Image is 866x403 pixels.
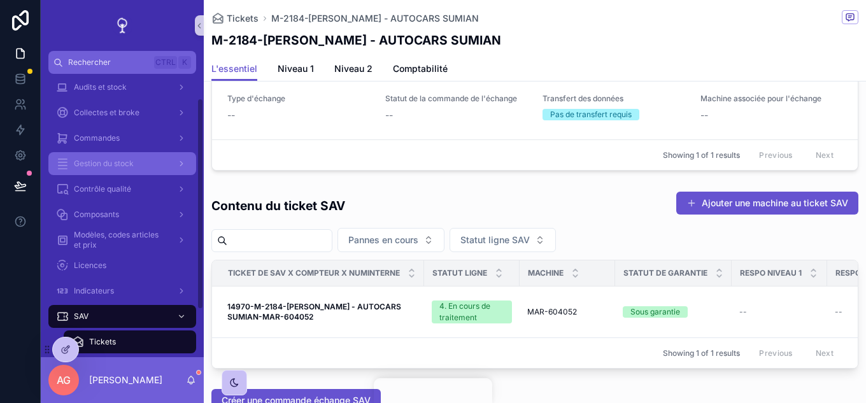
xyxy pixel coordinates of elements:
span: Collectes et broke [74,108,139,118]
span: Comptabilité [393,62,448,75]
span: Niveau 2 [334,62,373,75]
button: Ajouter une machine au ticket SAV [676,192,858,215]
a: Composants [48,203,196,226]
a: -- [739,307,820,317]
a: M-2184-[PERSON_NAME] - AUTOCARS SUMIAN [271,12,479,25]
a: SAV [48,305,196,328]
a: 14970-M-2184-[PERSON_NAME] - AUTOCARS SUMIAN-MAR-604052 [227,302,416,322]
div: Pas de transfert requis [550,109,632,120]
span: Indicateurs [74,286,114,296]
span: Showing 1 of 1 results [663,348,740,358]
a: Audits et stock [48,76,196,99]
span: K [180,57,190,67]
span: Respo niveau 1 [740,268,802,278]
span: Statut ligne [432,268,487,278]
a: MAR-604052 [527,307,607,317]
span: L'essentiel [211,62,257,75]
span: Tickets [89,337,116,347]
a: Gestion du stock [48,152,196,175]
h1: Contenu du ticket SAV [211,197,345,215]
a: Commandes [48,127,196,150]
button: Select Button [450,228,556,252]
span: SAV [74,311,89,322]
span: Modèles, codes articles et prix [74,230,167,250]
strong: 14970-M-2184-[PERSON_NAME] - AUTOCARS SUMIAN-MAR-604052 [227,302,403,322]
span: Contrôle qualité [74,184,131,194]
span: -- [227,109,235,122]
span: Niveau 1 [278,62,314,75]
a: Niveau 1 [278,57,314,83]
span: MAR-604052 [527,307,577,317]
a: Type d'échange--Statut de la commande de l'échange--Transfert des donnéesPas de transfert requisM... [212,76,858,139]
a: Comptabilité [393,57,448,83]
span: Transfert des données [543,94,685,104]
span: Gestion du stock [74,159,134,169]
span: -- [700,109,708,122]
h1: M-2184-[PERSON_NAME] - AUTOCARS SUMIAN [211,31,501,49]
span: Statut de garantie [623,268,707,278]
span: Machine [528,268,564,278]
div: Sous garantie [630,306,680,318]
a: Licences [48,254,196,277]
span: Machine associée pour l'échange [700,94,843,104]
img: App logo [112,15,132,36]
a: Modèles, codes articles et prix [48,229,196,251]
span: Commandes [74,133,120,143]
a: Collectes et broke [48,101,196,124]
a: Tickets [64,330,196,353]
a: Indicateurs [48,279,196,302]
span: Ticket de SAV x compteur x Numinterne [228,268,400,278]
span: Composants [74,209,119,220]
a: Tickets [211,12,259,25]
a: Sous garantie [623,306,724,318]
a: 4. En cours de traitement [432,300,512,323]
div: scrollable content [41,74,204,357]
button: RechercherCtrlK [48,51,196,74]
div: 4. En cours de traitement [439,300,504,323]
span: -- [739,307,747,317]
a: Niveau 2 [334,57,373,83]
span: AG [57,372,71,388]
span: Statut ligne SAV [460,234,530,246]
span: Audits et stock [74,82,127,92]
p: [PERSON_NAME] [89,374,162,386]
a: L'essentiel [211,57,257,81]
span: Ctrl [154,56,177,69]
span: Rechercher [68,57,149,67]
span: Licences [74,260,106,271]
span: Pannes en cours [348,234,418,246]
span: Showing 1 of 1 results [663,150,740,160]
span: -- [835,307,842,317]
span: Type d'échange [227,94,370,104]
span: Statut de la commande de l'échange [385,94,528,104]
span: -- [385,109,393,122]
span: Tickets [227,12,259,25]
a: Contrôle qualité [48,178,196,201]
button: Select Button [337,228,444,252]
